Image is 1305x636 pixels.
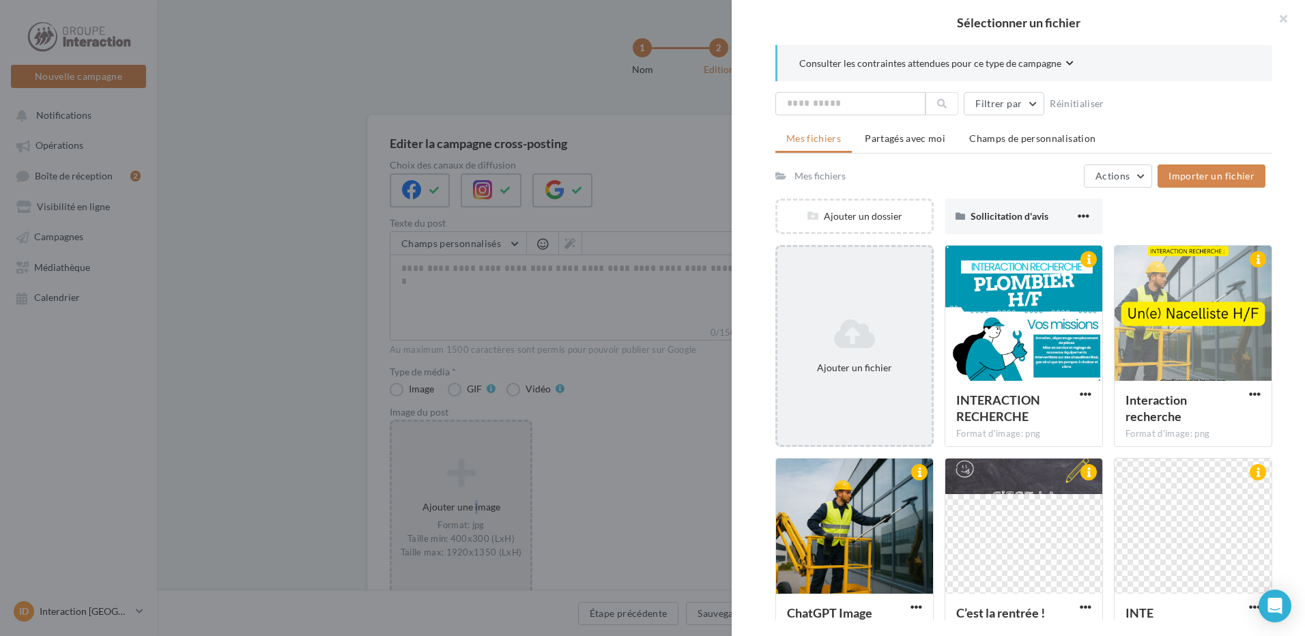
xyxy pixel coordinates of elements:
div: Ajouter un fichier [783,361,926,375]
h2: Sélectionner un fichier [754,16,1283,29]
span: Importer un fichier [1168,170,1254,182]
div: Mes fichiers [794,169,846,183]
div: Format d'image: png [1125,428,1261,440]
span: C’est la rentrée ! [956,605,1045,620]
button: Réinitialiser [1044,96,1110,112]
span: INTE [1125,605,1153,620]
div: Open Intercom Messenger [1259,590,1291,622]
button: Actions [1084,164,1152,188]
span: Consulter les contraintes attendues pour ce type de campagne [799,57,1061,70]
span: Sollicitation d'avis [971,210,1048,222]
button: Importer un fichier [1158,164,1265,188]
span: Champs de personnalisation [969,132,1095,144]
div: Ajouter un dossier [777,209,932,223]
span: Actions [1095,170,1130,182]
span: Interaction recherche [1125,392,1187,424]
span: Mes fichiers [786,132,841,144]
span: INTERACTION RECHERCHE [956,392,1040,424]
div: Format d'image: png [956,428,1091,440]
button: Consulter les contraintes attendues pour ce type de campagne [799,56,1074,73]
button: Filtrer par [964,92,1044,115]
span: Partagés avec moi [865,132,945,144]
